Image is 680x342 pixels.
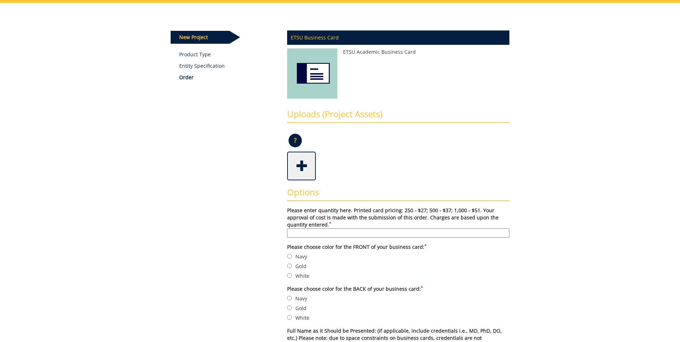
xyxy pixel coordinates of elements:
label: Please enter quantity here. Printed card pricing: 250 - $27; 500 - $37; 1,000 - $51. Your approva... [287,207,509,238]
input: White [287,315,292,320]
input: Gold [287,263,292,268]
input: Navy [287,254,292,258]
p: ETSU Business Card [287,30,509,45]
input: Gold [287,305,292,310]
label: Navy [287,252,509,260]
p: ETSU Academic Business Card [287,48,509,56]
h3: Uploads (Project Assets) [287,109,509,123]
p: ? [289,134,302,147]
label: Gold [287,262,509,270]
input: Please enter quantity here. Printed card pricing: 250 - $27; 500 - $37; 1,000 - $51. Your approva... [287,228,509,238]
img: ETSU Academic Business Card [287,48,337,102]
p: Order [179,74,276,81]
label: White [287,314,509,322]
a: Product Type [179,51,276,58]
label: Gold [287,304,509,312]
label: White [287,272,509,280]
label: Please choose color for the FRONT of your business card: [287,243,509,251]
p: New Project [171,31,229,44]
p: Entity Specification [179,62,276,70]
input: Navy [287,296,292,300]
input: White [287,273,292,278]
label: Navy [287,294,509,302]
h3: Options [287,187,509,201]
label: Please choose color for the BACK of your business card: [287,285,509,293]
